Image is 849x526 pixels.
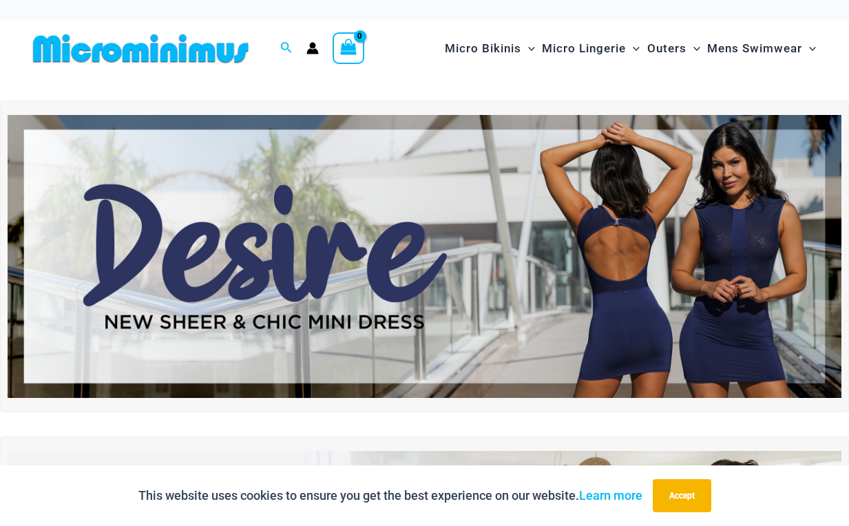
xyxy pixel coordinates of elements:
a: View Shopping Cart, empty [333,32,364,64]
span: Micro Bikinis [445,31,521,66]
img: MM SHOP LOGO FLAT [28,33,254,64]
span: Micro Lingerie [542,31,626,66]
nav: Site Navigation [439,25,821,72]
img: Desire me Navy Dress [8,115,841,399]
span: Menu Toggle [521,31,535,66]
a: Account icon link [306,42,319,54]
span: Outers [647,31,686,66]
a: Mens SwimwearMenu ToggleMenu Toggle [704,28,819,70]
span: Menu Toggle [626,31,640,66]
a: Micro LingerieMenu ToggleMenu Toggle [538,28,643,70]
button: Accept [653,479,711,512]
p: This website uses cookies to ensure you get the best experience on our website. [138,485,642,506]
span: Mens Swimwear [707,31,802,66]
a: Micro BikinisMenu ToggleMenu Toggle [441,28,538,70]
a: Search icon link [280,40,293,57]
a: OutersMenu ToggleMenu Toggle [644,28,704,70]
a: Learn more [579,488,642,503]
span: Menu Toggle [686,31,700,66]
span: Menu Toggle [802,31,816,66]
